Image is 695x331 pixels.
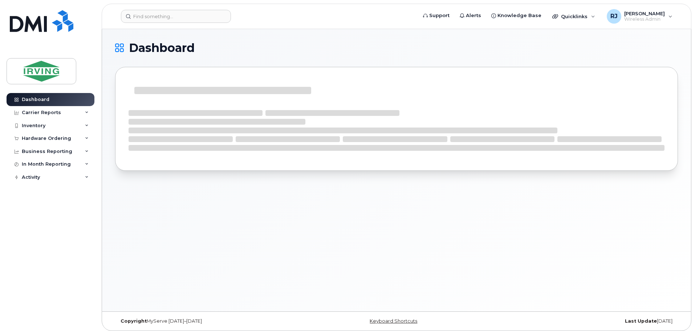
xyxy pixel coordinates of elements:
strong: Copyright [121,318,147,324]
a: Keyboard Shortcuts [370,318,417,324]
span: Dashboard [129,43,195,53]
strong: Last Update [625,318,657,324]
div: [DATE] [490,318,678,324]
div: MyServe [DATE]–[DATE] [115,318,303,324]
